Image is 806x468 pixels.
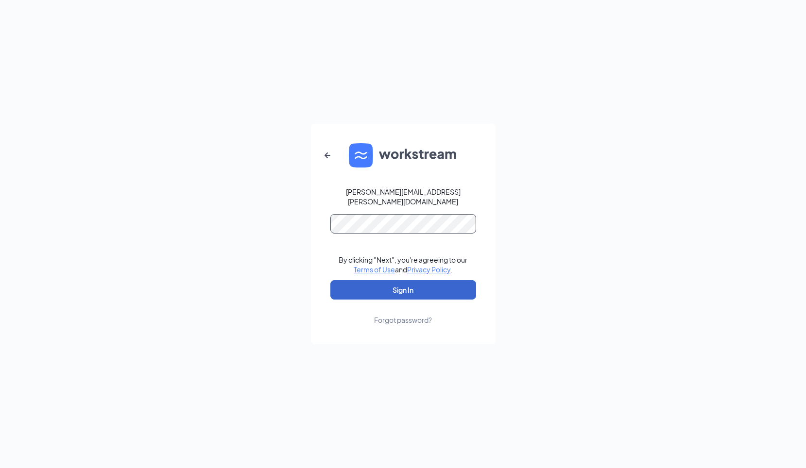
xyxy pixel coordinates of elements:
[349,143,458,167] img: WS logo and Workstream text
[316,144,339,167] button: ArrowLeftNew
[354,265,395,274] a: Terms of Use
[339,255,467,274] div: By clicking "Next", you're agreeing to our and .
[330,187,476,206] div: [PERSON_NAME][EMAIL_ADDRESS][PERSON_NAME][DOMAIN_NAME]
[322,150,333,161] svg: ArrowLeftNew
[374,300,432,325] a: Forgot password?
[374,315,432,325] div: Forgot password?
[407,265,450,274] a: Privacy Policy
[330,280,476,300] button: Sign In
